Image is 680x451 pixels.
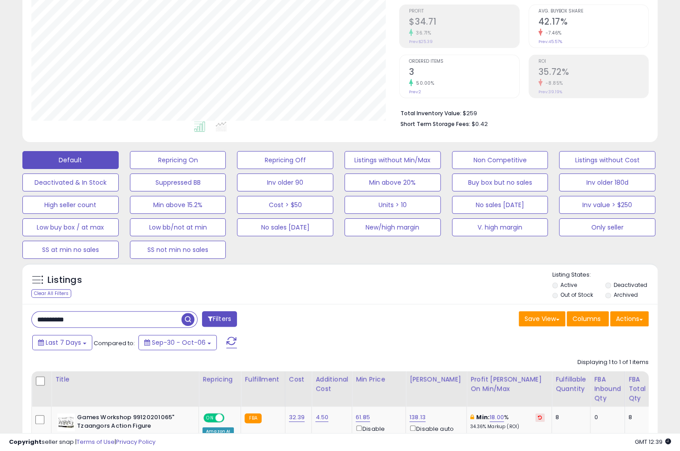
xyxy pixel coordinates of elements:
button: No sales [DATE] [237,218,333,236]
strong: Copyright [9,438,42,446]
a: 138.13 [409,413,426,422]
button: V. high margin [452,218,548,236]
label: Out of Stock [560,291,593,299]
div: Fulfillment [245,375,281,384]
button: Default [22,151,119,169]
div: 8 [628,413,642,421]
label: Deactivated [614,281,647,289]
button: Inv older 90 [237,173,333,191]
p: 34.36% Markup (ROI) [470,424,545,430]
small: 36.71% [413,30,431,36]
a: 18.00 [490,413,504,422]
button: Filters [202,311,237,327]
div: Cost [289,375,308,384]
div: Displaying 1 to 1 of 1 items [577,358,649,367]
button: Actions [610,311,649,326]
div: FBA Total Qty [628,375,646,403]
b: Min: [476,413,490,421]
div: Min Price [356,375,402,384]
button: Inv value > $250 [559,196,655,214]
button: Suppressed BB [130,173,226,191]
div: 8 [555,413,583,421]
div: FBA inbound Qty [594,375,621,403]
div: [PERSON_NAME] [409,375,463,384]
div: Disable auto adjust max [409,424,460,441]
span: ROI [538,59,648,64]
button: Units > 10 [344,196,441,214]
button: Columns [567,311,609,326]
span: Avg. Buybox Share [538,9,648,14]
button: Min above 20% [344,173,441,191]
button: Low buy box / at max [22,218,119,236]
b: Games Workshop 99120201065" Tzaangors Action Figure [77,413,186,432]
button: Repricing Off [237,151,333,169]
button: Min above 15.2% [130,196,226,214]
span: Compared to: [94,339,135,347]
small: -8.85% [542,80,563,87]
label: Active [560,281,577,289]
div: seller snap | | [9,438,155,447]
a: 32.39 [289,413,305,422]
small: Prev: 45.57% [538,39,562,44]
small: Prev: 2 [409,89,421,95]
h2: 42.17% [538,17,648,29]
div: 0 [594,413,618,421]
div: Disable auto adjust min [356,424,399,449]
div: Profit [PERSON_NAME] on Min/Max [470,375,548,394]
a: 61.85 [356,413,370,422]
small: -7.46% [542,30,562,36]
button: High seller count [22,196,119,214]
a: Terms of Use [77,438,115,446]
button: Deactivated & In Stock [22,173,119,191]
button: Cost > $50 [237,196,333,214]
div: Title [55,375,195,384]
div: Clear All Filters [31,289,71,298]
span: 2025-10-14 12:39 GMT [635,438,671,446]
span: $0.42 [472,120,488,128]
button: Listings without Min/Max [344,151,441,169]
span: Last 7 Days [46,338,81,347]
p: Listing States: [552,271,658,279]
small: Prev: 39.19% [538,89,562,95]
button: Non Competitive [452,151,548,169]
div: % [470,413,545,430]
button: Last 7 Days [32,335,92,350]
div: Repricing [202,375,237,384]
h5: Listings [47,274,82,286]
a: 4.50 [315,413,328,422]
button: SS at min no sales [22,241,119,259]
b: Total Inventory Value: [400,109,461,117]
a: Privacy Policy [116,438,155,446]
b: Short Term Storage Fees: [400,120,470,128]
h2: 35.72% [538,67,648,79]
button: Repricing On [130,151,226,169]
button: Inv older 180d [559,173,655,191]
span: Sep-30 - Oct-06 [152,338,206,347]
button: Only seller [559,218,655,236]
small: 50.00% [413,80,434,87]
small: FBA [245,413,261,423]
button: No sales [DATE] [452,196,548,214]
li: $259 [400,107,642,118]
small: Prev: $25.39 [409,39,433,44]
button: Listings without Cost [559,151,655,169]
label: Archived [614,291,638,299]
span: OFF [223,414,237,422]
th: The percentage added to the cost of goods (COGS) that forms the calculator for Min & Max prices. [467,371,552,407]
div: Fulfillable Quantity [555,375,586,394]
button: New/high margin [344,218,441,236]
button: Low bb/not at min [130,218,226,236]
div: Additional Cost [315,375,348,394]
span: Columns [572,314,601,323]
span: Profit [409,9,519,14]
img: 51+U0+yF+FL._SL40_.jpg [57,413,75,431]
span: ON [204,414,215,422]
button: Sep-30 - Oct-06 [138,335,217,350]
h2: $34.71 [409,17,519,29]
button: SS not min no sales [130,241,226,259]
span: Ordered Items [409,59,519,64]
button: Buy box but no sales [452,173,548,191]
h2: 3 [409,67,519,79]
button: Save View [519,311,565,326]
